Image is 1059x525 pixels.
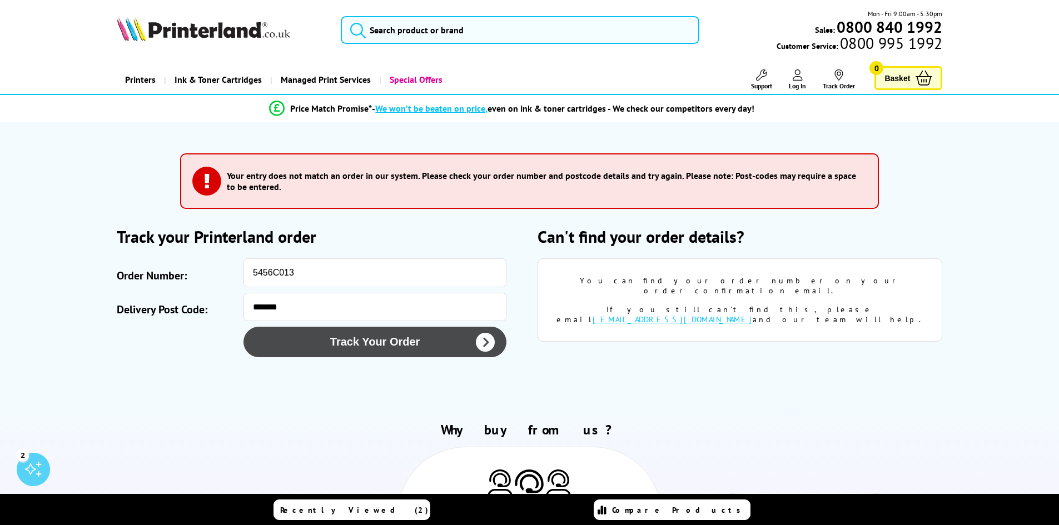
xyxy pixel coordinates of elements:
[789,82,806,90] span: Log In
[175,66,262,94] span: Ink & Toner Cartridges
[538,226,942,247] h2: Can't find your order details?
[17,449,29,461] div: 2
[815,24,835,35] span: Sales:
[227,170,861,192] h3: Your entry does not match an order in our system. Please check your order number and postcode det...
[117,17,290,41] img: Printerland Logo
[884,71,910,86] span: Basket
[513,469,546,508] img: Printer Experts
[838,38,942,48] span: 0800 995 1992
[117,264,238,287] label: Order Number:
[751,82,772,90] span: Support
[555,304,925,324] div: If you still can't find this, please email and our team will help.
[375,103,488,114] span: We won’t be beaten on price,
[874,66,942,90] a: Basket 0
[751,69,772,90] a: Support
[555,276,925,296] div: You can find your order number on your order confirmation email.
[837,17,942,37] b: 0800 840 1992
[777,38,942,51] span: Customer Service:
[117,298,238,321] label: Delivery Post Code:
[379,66,451,94] a: Special Offers
[593,314,753,324] a: [EMAIL_ADDRESS][DOMAIN_NAME]
[117,66,164,94] a: Printers
[823,69,855,90] a: Track Order
[117,17,327,43] a: Printerland Logo
[290,103,372,114] span: Price Match Promise*
[868,8,942,19] span: Mon - Fri 9:00am - 5:30pm
[117,226,521,247] h2: Track your Printerland order
[280,505,429,515] span: Recently Viewed (2)
[274,499,430,520] a: Recently Viewed (2)
[243,258,506,287] input: eg: SOA123456 or SO123456
[869,61,883,75] span: 0
[789,69,806,90] a: Log In
[546,469,571,498] img: Printer Experts
[243,327,506,357] button: Track Your Order
[835,22,942,32] a: 0800 840 1992
[91,99,934,118] li: modal_Promise
[117,421,943,438] h2: Why buy from us?
[372,103,754,114] div: - even on ink & toner cartridges - We check our competitors every day!
[612,505,747,515] span: Compare Products
[488,469,513,498] img: Printer Experts
[164,66,270,94] a: Ink & Toner Cartridges
[341,16,699,44] input: Search product or brand
[594,499,750,520] a: Compare Products
[270,66,379,94] a: Managed Print Services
